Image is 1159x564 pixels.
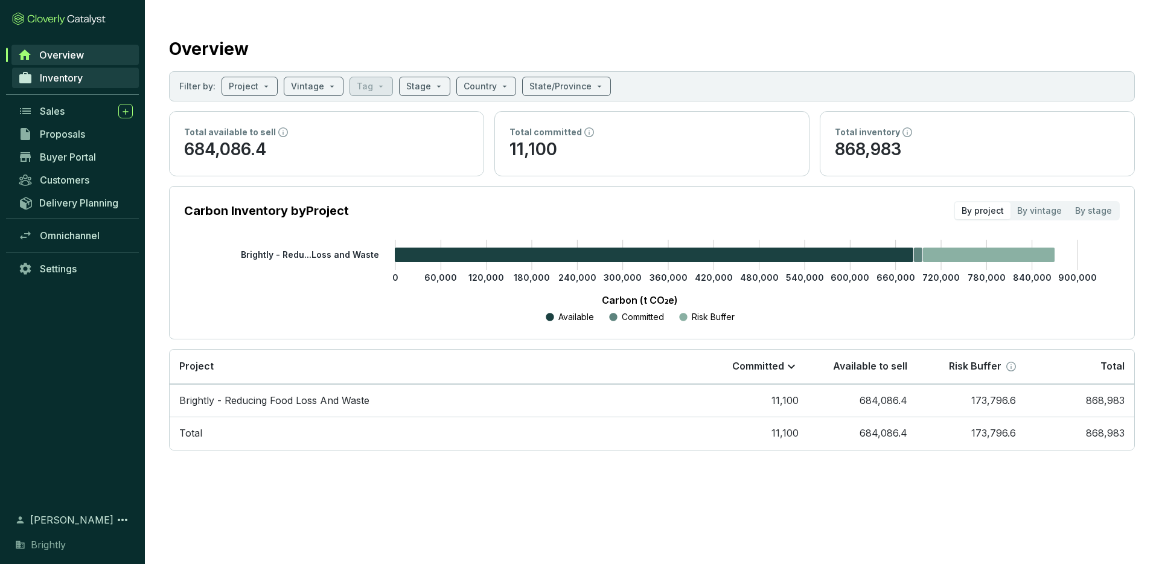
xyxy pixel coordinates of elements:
td: 684,086.4 [808,384,917,417]
a: Buyer Portal [12,147,139,167]
tspan: 60,000 [424,272,457,283]
tspan: 180,000 [514,272,550,283]
tspan: 600,000 [831,272,869,283]
td: Brightly - Reducing Food Loss And Waste [170,384,700,417]
span: Omnichannel [40,229,100,242]
p: Total inventory [835,126,900,138]
tspan: 840,000 [1013,272,1052,283]
span: Inventory [40,72,83,84]
th: Project [170,350,700,384]
th: Available to sell [808,350,917,384]
tspan: 240,000 [558,272,596,283]
tspan: 480,000 [740,272,779,283]
span: Delivery Planning [39,197,118,209]
span: Buyer Portal [40,151,96,163]
td: 11,100 [700,384,808,417]
tspan: 720,000 [922,272,960,283]
td: Total [170,417,700,450]
td: 868,983 [1026,417,1134,450]
a: Overview [11,45,139,65]
tspan: 360,000 [650,272,688,283]
span: Proposals [40,128,85,140]
tspan: 420,000 [695,272,733,283]
td: 684,086.4 [808,417,917,450]
p: Risk Buffer [692,311,735,323]
p: Total available to sell [184,126,276,138]
p: Tag [357,80,373,92]
div: By project [955,202,1011,219]
tspan: 660,000 [876,272,915,283]
a: Customers [12,170,139,190]
span: Customers [40,174,89,186]
td: 11,100 [700,417,808,450]
a: Proposals [12,124,139,144]
p: Committed [732,360,784,373]
a: Omnichannel [12,225,139,246]
div: segmented control [954,201,1120,220]
tspan: Brightly - Redu...Loss and Waste [241,249,379,260]
tspan: 540,000 [786,272,824,283]
span: [PERSON_NAME] [30,513,113,527]
p: Carbon Inventory by Project [184,202,349,219]
a: Delivery Planning [12,193,139,213]
p: Total committed [509,126,582,138]
tspan: 900,000 [1058,272,1097,283]
p: 868,983 [835,138,1120,161]
tspan: 120,000 [468,272,504,283]
a: Settings [12,258,139,279]
span: Settings [40,263,77,275]
p: Filter by: [179,80,216,92]
p: Carbon (t CO₂e) [202,293,1078,307]
td: 173,796.6 [917,384,1026,417]
tspan: 300,000 [604,272,642,283]
span: Overview [39,49,84,61]
td: 868,983 [1026,384,1134,417]
p: Available [558,311,594,323]
p: Committed [622,311,664,323]
p: 11,100 [509,138,794,161]
p: Risk Buffer [949,360,1001,373]
tspan: 0 [392,272,398,283]
p: 684,086.4 [184,138,469,161]
td: 173,796.6 [917,417,1026,450]
div: By stage [1068,202,1119,219]
h2: Overview [169,36,249,62]
span: Brightly [31,537,66,552]
div: By vintage [1011,202,1068,219]
a: Sales [12,101,139,121]
span: Sales [40,105,65,117]
th: Total [1026,350,1134,384]
tspan: 780,000 [968,272,1006,283]
a: Inventory [12,68,139,88]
